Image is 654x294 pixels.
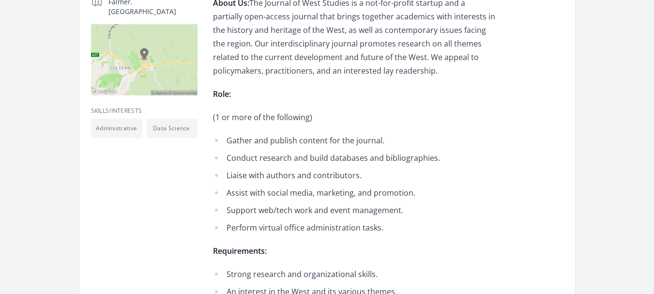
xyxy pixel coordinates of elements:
img: Map [91,24,198,95]
li: Gather and publish content for the journal. [213,134,496,147]
li: Support web/tech work and event management. [213,203,496,217]
p: (1 or more of the following) [213,110,496,124]
li: Assist with social media, marketing, and promotion. [213,186,496,200]
strong: Requirements: [213,246,267,256]
li: Conduct research and build databases and bibliographies. [213,151,496,165]
li: Data Science [146,119,198,138]
li: Perform virtual office administration tasks. [213,221,496,234]
li: Administrative [91,119,142,138]
li: Strong research and organizational skills. [213,267,496,281]
li: Liaise with authors and contributors. [213,169,496,182]
h3: Skills/Interests [91,107,198,115]
strong: Role: [213,89,231,99]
